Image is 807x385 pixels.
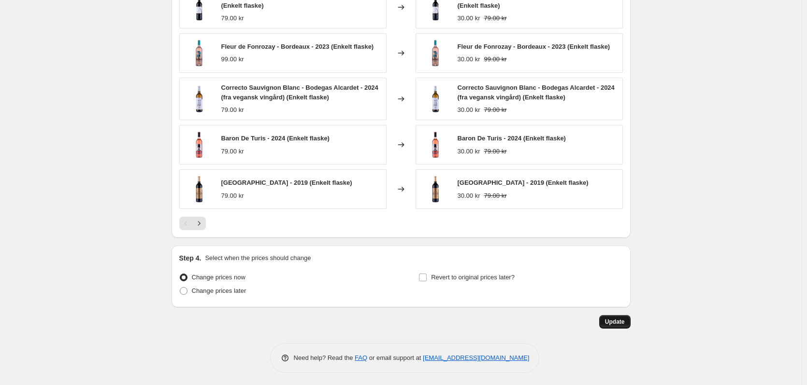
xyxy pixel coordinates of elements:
img: FleurdeFonrozay-Bordeaux-2023_vh0200_80x.jpg [421,39,450,68]
span: [GEOGRAPHIC_DATA] - 2019 (Enkelt flaske) [458,179,589,186]
div: 79.00 kr [221,147,244,156]
span: Baron De Turis - 2024 (Enkelt flaske) [221,135,330,142]
strike: 79.00 kr [484,147,506,156]
span: Change prices now [192,274,245,281]
h2: Step 4. [179,253,202,263]
div: 30.00 kr [458,14,480,23]
span: Fleur de Fonrozay - Bordeaux - 2023 (Enkelt flaske) [458,43,610,50]
span: [GEOGRAPHIC_DATA] - 2019 (Enkelt flaske) [221,179,352,186]
strike: 79.00 kr [484,105,506,115]
img: CorrectoSauvignonBlanc-BodegasAlcardet-2023_fraveganskvingaard__vh0173_80x.jpg [421,84,450,113]
span: Update [605,318,625,326]
a: [EMAIL_ADDRESS][DOMAIN_NAME] [423,354,529,361]
div: 99.00 kr [221,55,244,64]
div: 79.00 kr [221,191,244,201]
nav: Pagination [179,217,206,230]
img: BaronDeTuris_2024_vh0142_80x.jpg [185,130,214,159]
span: Need help? Read the [294,354,355,361]
img: ChateauGalochet-2019_100002_80x.jpg [185,175,214,204]
span: or email support at [367,354,423,361]
span: Fleur de Fonrozay - Bordeaux - 2023 (Enkelt flaske) [221,43,374,50]
div: 30.00 kr [458,147,480,156]
div: 30.00 kr [458,55,480,64]
div: 79.00 kr [221,14,244,23]
span: Correcto Sauvignon Blanc - Bodegas Alcardet - 2024 (fra vegansk vingård) (Enkelt flaske) [458,84,615,101]
strike: 79.00 kr [484,14,506,23]
div: 30.00 kr [458,105,480,115]
img: ChateauGalochet-2019_100002_80x.jpg [421,175,450,204]
a: FAQ [355,354,367,361]
span: Revert to original prices later? [431,274,515,281]
span: Correcto Sauvignon Blanc - Bodegas Alcardet - 2024 (fra vegansk vingård) (Enkelt flaske) [221,84,378,101]
div: 79.00 kr [221,105,244,115]
div: 30.00 kr [458,191,480,201]
img: BaronDeTuris_2024_vh0142_80x.jpg [421,130,450,159]
button: Update [599,315,631,329]
span: Baron De Turis - 2024 (Enkelt flaske) [458,135,566,142]
p: Select when the prices should change [205,253,311,263]
img: FleurdeFonrozay-Bordeaux-2023_vh0200_80x.jpg [185,39,214,68]
span: Change prices later [192,287,246,294]
strike: 99.00 kr [484,55,506,64]
button: Next [192,217,206,230]
img: CorrectoSauvignonBlanc-BodegasAlcardet-2023_fraveganskvingaard__vh0173_80x.jpg [185,84,214,113]
strike: 79.00 kr [484,191,506,201]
